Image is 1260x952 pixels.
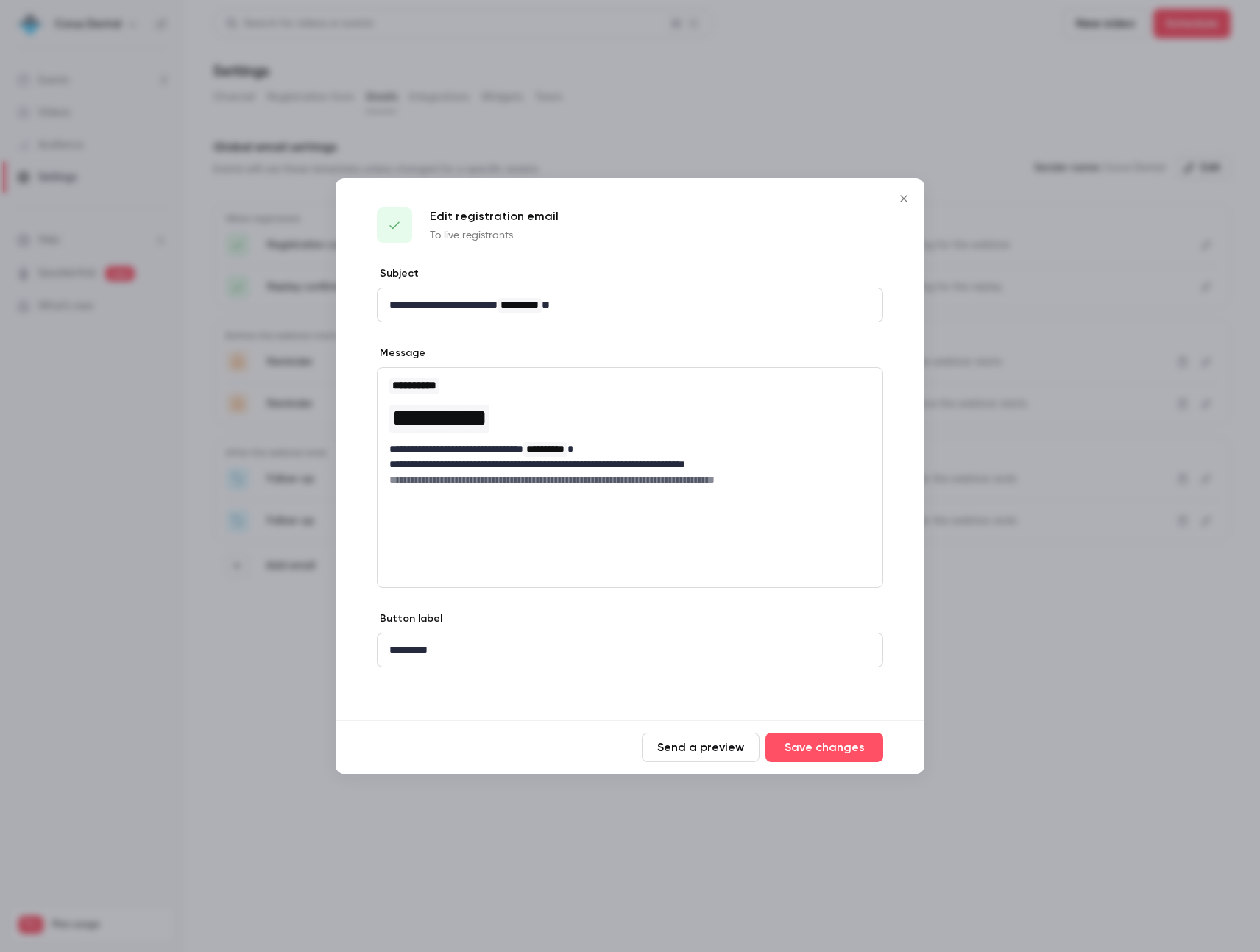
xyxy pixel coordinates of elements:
[378,368,882,496] div: editor
[430,228,559,243] p: To live registrants
[765,733,883,762] button: Save changes
[378,288,882,322] div: editor
[377,266,419,281] label: Subject
[378,633,882,667] div: editor
[889,184,919,213] button: Close
[377,346,425,360] label: Message
[377,611,442,626] label: Button label
[430,207,559,225] p: Edit registration email
[642,733,760,762] button: Send a preview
